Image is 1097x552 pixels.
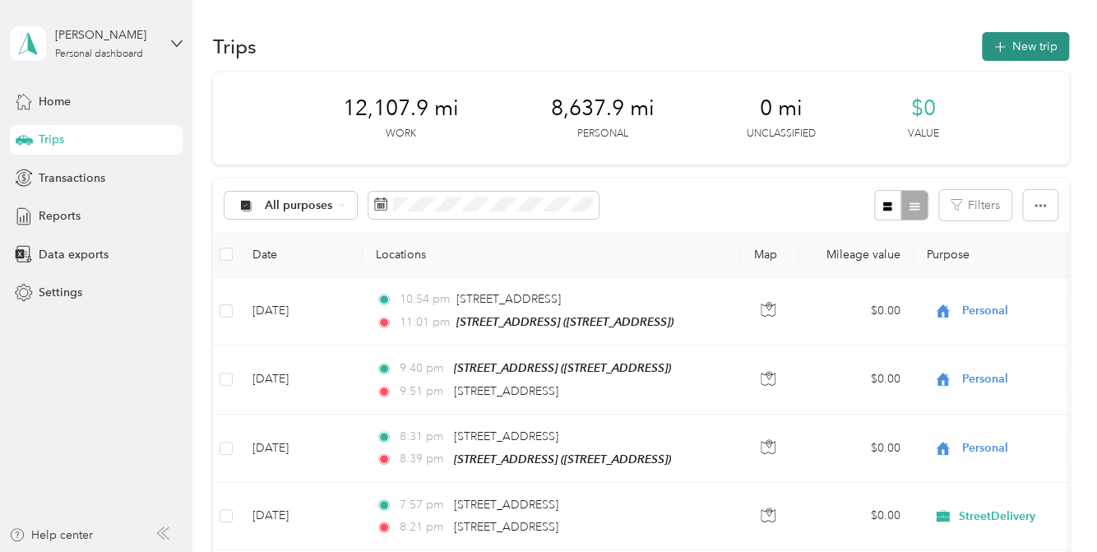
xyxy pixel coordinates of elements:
span: Home [39,93,71,110]
span: 0 mi [760,95,803,122]
th: Date [239,232,363,277]
span: Transactions [39,169,105,187]
span: [STREET_ADDRESS] [454,384,558,398]
span: 10:54 pm [399,290,449,308]
span: Trips [39,131,64,148]
td: [DATE] [239,346,363,414]
span: 8:21 pm [399,518,446,536]
span: Data exports [39,246,109,263]
p: Personal [577,127,628,141]
span: [STREET_ADDRESS] [454,429,558,443]
h1: Trips [213,38,257,55]
span: 8:31 pm [399,428,446,446]
span: 8,637.9 mi [551,95,655,122]
th: Map [741,232,798,277]
p: Value [908,127,939,141]
div: [PERSON_NAME] [55,26,158,44]
span: 9:40 pm [399,359,446,378]
span: [STREET_ADDRESS] [456,292,561,306]
th: Locations [363,232,741,277]
span: [STREET_ADDRESS] ([STREET_ADDRESS]) [456,315,673,328]
span: 12,107.9 mi [343,95,459,122]
span: Reports [39,207,81,225]
p: Unclassified [747,127,816,141]
td: [DATE] [239,415,363,483]
button: Filters [939,190,1011,220]
span: Settings [39,284,82,301]
td: $0.00 [798,277,914,346]
span: [STREET_ADDRESS] [454,520,558,534]
span: All purposes [265,200,333,211]
span: 8:39 pm [399,450,446,468]
p: Work [386,127,416,141]
div: Personal dashboard [55,49,143,59]
button: New trip [982,32,1069,61]
td: [DATE] [239,277,363,346]
span: [STREET_ADDRESS] ([STREET_ADDRESS]) [454,452,671,466]
span: 7:57 pm [399,496,446,514]
span: 11:01 pm [399,313,449,332]
span: StreetDelivery [959,509,1035,524]
span: $0 [911,95,936,122]
span: [STREET_ADDRESS] ([STREET_ADDRESS]) [454,361,671,374]
button: Help center [9,526,93,544]
th: Mileage value [798,232,914,277]
td: $0.00 [798,346,914,414]
span: 9:51 pm [399,383,446,401]
td: $0.00 [798,415,914,483]
iframe: Everlance-gr Chat Button Frame [1005,460,1097,552]
td: $0.00 [798,483,914,550]
td: [DATE] [239,483,363,550]
span: [STREET_ADDRESS] [454,498,558,512]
